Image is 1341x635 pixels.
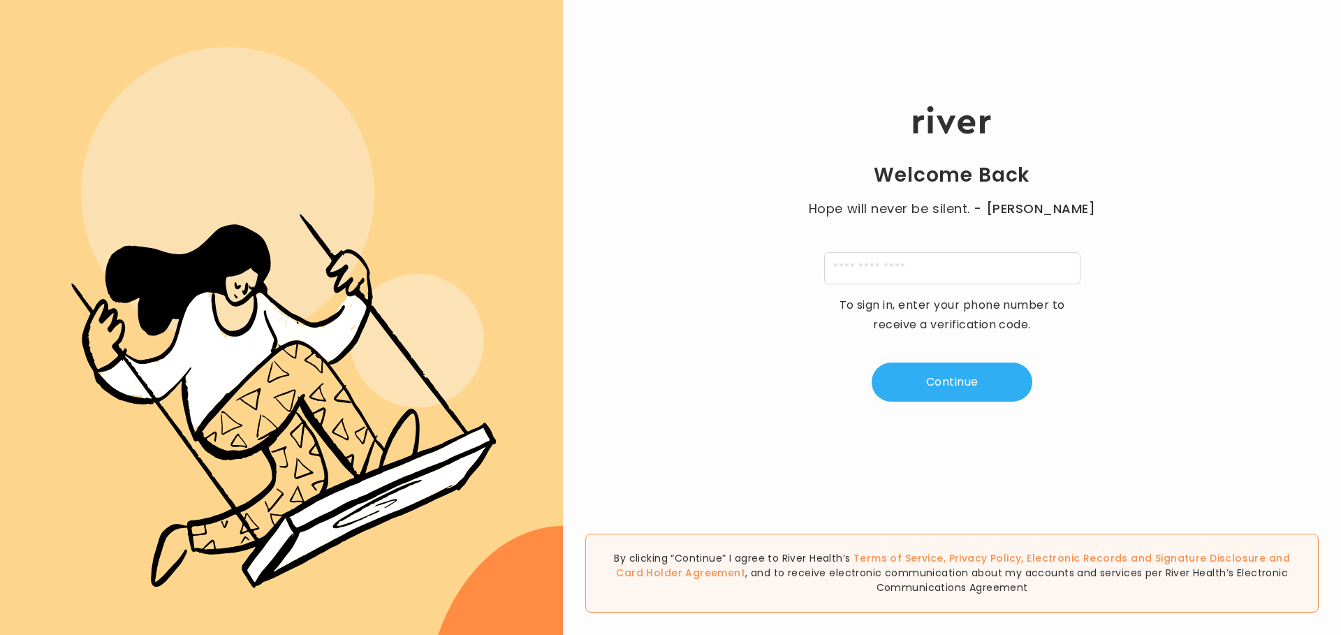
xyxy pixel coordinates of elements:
[616,566,745,580] a: Card Holder Agreement
[585,534,1319,613] div: By clicking “Continue” I agree to River Health’s
[830,295,1074,335] p: To sign in, enter your phone number to receive a verification code.
[745,566,1288,594] span: , and to receive electronic communication about my accounts and services per River Health’s Elect...
[974,199,1095,219] span: - [PERSON_NAME]
[795,199,1109,219] p: Hope will never be silent.
[949,551,1022,565] a: Privacy Policy
[1027,551,1266,565] a: Electronic Records and Signature Disclosure
[853,551,944,565] a: Terms of Service
[616,551,1290,580] span: , , and
[872,363,1032,402] button: Continue
[874,163,1030,188] h1: Welcome Back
